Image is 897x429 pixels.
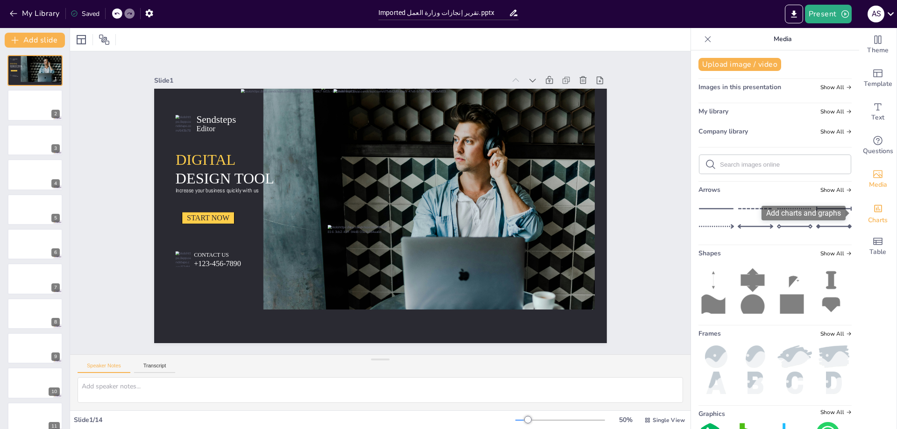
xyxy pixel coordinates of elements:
[12,76,18,77] span: +123-456-7890
[7,6,64,21] button: My Library
[777,345,812,368] img: paint2.png
[785,5,803,23] button: Export to PowerPoint
[51,179,60,188] div: 4
[178,149,278,176] span: DESIGN TOOL
[180,130,242,153] span: DIGITAL
[168,53,519,98] div: Slide 1
[820,409,852,415] span: Show all
[868,5,884,23] button: a s
[78,363,130,373] button: Speaker Notes
[51,214,60,222] div: 5
[51,352,60,361] div: 9
[51,75,60,83] div: 1
[74,32,89,47] div: Layout
[7,125,63,155] div: 3
[868,215,888,225] span: Charts
[820,108,852,115] span: Show all
[12,70,17,71] span: START NOW
[74,415,515,424] div: Slide 1 / 14
[134,363,176,373] button: Transcript
[805,5,852,23] button: Present
[698,372,734,394] img: a.png
[859,28,897,62] div: Change the overall theme
[698,249,721,258] span: Shapes
[820,250,852,257] span: Show all
[13,58,17,60] span: Sendsteps
[206,95,246,110] span: Sendsteps
[51,110,60,118] div: 2
[816,372,852,394] img: d.png
[859,196,897,230] div: Add charts and graphs
[189,232,224,242] span: CONTACT US
[698,127,748,136] span: Company library
[5,33,65,48] button: Add slide
[869,180,887,190] span: Media
[698,83,781,91] span: Images in this presentation
[871,113,884,123] span: Text
[7,229,63,260] div: 6
[7,298,63,329] div: 8
[859,62,897,95] div: Add ready made slides
[698,185,720,194] span: Arrows
[51,248,60,257] div: 6
[698,107,728,116] span: My library
[7,90,63,120] div: 2
[859,95,897,129] div: Add text boxes
[820,187,852,193] span: Show all
[7,367,63,398] div: 10
[738,372,773,394] img: b.png
[869,247,886,257] span: Table
[859,230,897,263] div: Add a table
[816,345,852,368] img: paint.png
[698,329,721,338] span: Frames
[185,193,229,206] span: START NOW
[653,416,685,424] span: Single View
[777,372,812,394] img: c.png
[71,9,100,18] div: Saved
[188,239,235,253] span: +123-456-7890
[859,162,897,196] div: Add images, graphics, shapes or video
[51,283,60,292] div: 7
[205,105,224,116] span: Editor
[698,409,725,418] span: Graphics
[698,345,734,368] img: ball.png
[867,45,889,56] span: Theme
[7,159,63,190] div: 4
[7,263,63,294] div: 7
[859,129,897,162] div: Get real-time input from your audience
[864,79,892,89] span: Template
[820,331,852,337] span: Show all
[12,75,16,76] span: CONTACT US
[10,63,18,64] span: DIGITAL
[614,415,637,424] div: 50 %
[820,84,852,91] span: Show all
[13,59,15,60] span: Editor
[698,58,781,71] button: Upload image / video
[863,146,893,156] span: Questions
[99,34,110,45] span: Position
[10,67,21,68] span: Increase your business quickly with us
[7,333,63,364] div: 9
[10,65,22,67] span: DESIGN TOOL
[378,6,509,20] input: Insert title
[7,55,63,86] div: 1
[51,318,60,326] div: 8
[738,345,773,368] img: oval.png
[715,28,850,50] p: Media
[49,387,60,396] div: 10
[820,128,852,135] span: Show all
[51,144,60,153] div: 3
[178,165,261,181] span: Increase your business quickly with us
[868,6,884,22] div: a s
[7,194,63,225] div: 5
[720,161,845,168] input: Search images online
[762,206,846,220] div: Add charts and graphs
